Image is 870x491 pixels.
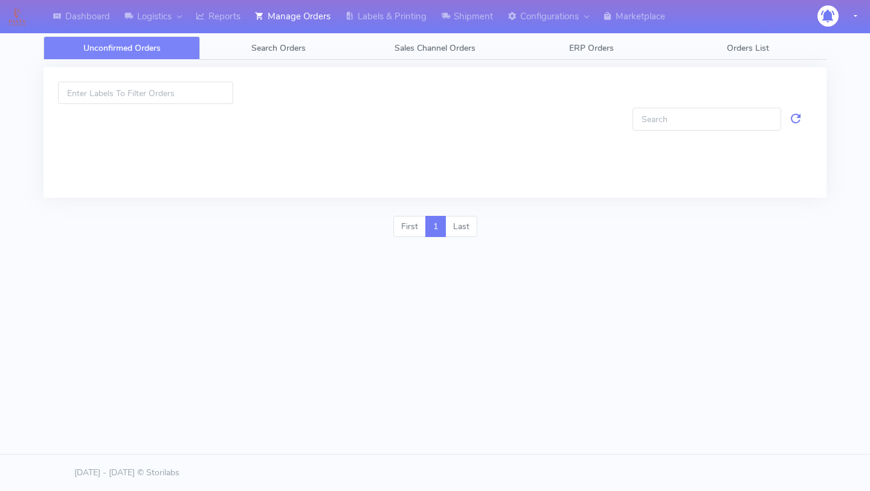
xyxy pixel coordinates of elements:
[569,42,614,54] span: ERP Orders
[43,36,826,60] ul: Tabs
[83,42,161,54] span: Unconfirmed Orders
[425,216,446,238] a: 1
[727,42,769,54] span: Orders List
[633,108,781,130] input: Search
[395,42,475,54] span: Sales Channel Orders
[251,42,306,54] span: Search Orders
[58,82,233,104] input: Enter Labels To Filter Orders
